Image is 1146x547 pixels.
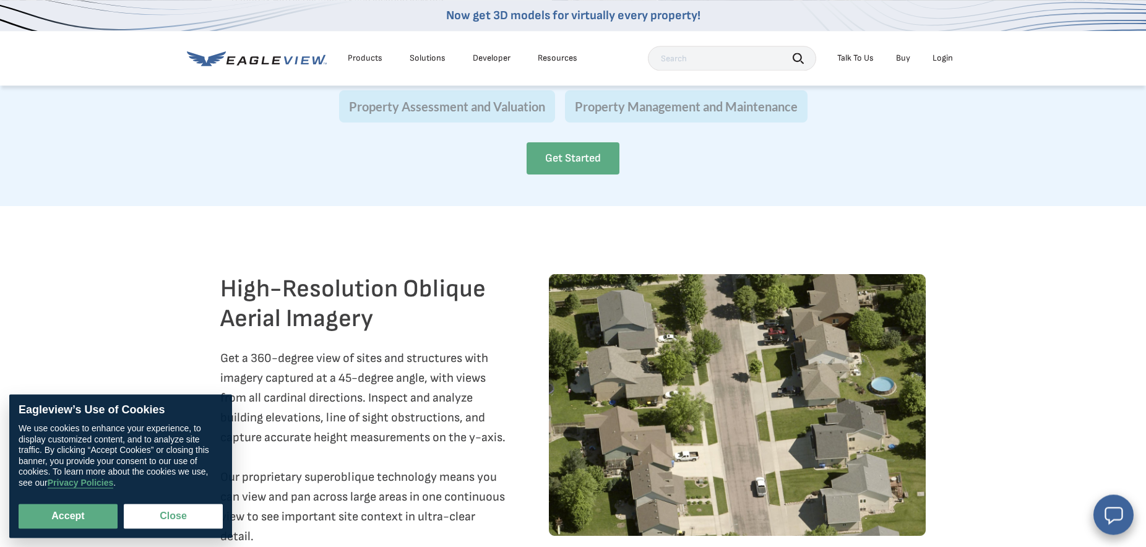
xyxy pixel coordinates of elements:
[339,90,555,123] button: Property Assessment and Valuation
[124,504,223,528] button: Close
[48,478,114,488] a: Privacy Policies
[220,348,509,546] p: Get a 360-degree view of sites and structures with imagery captured at a 45-degree angle, with vi...
[527,142,619,174] a: Get Started
[896,53,910,64] a: Buy
[220,274,509,334] h2: High-Resolution Oblique Aerial Imagery
[348,53,382,64] div: Products
[19,504,118,528] button: Accept
[446,8,700,23] a: Now get 3D models for virtually every property!
[565,90,808,123] button: Property Management and Maintenance
[19,403,223,417] div: Eagleview’s Use of Cookies
[19,423,223,488] div: We use cookies to enhance your experience, to display customized content, and to analyze site tra...
[933,53,953,64] div: Login
[473,53,511,64] a: Developer
[410,53,446,64] div: Solutions
[648,46,816,71] input: Search
[837,53,874,64] div: Talk To Us
[1093,494,1134,535] button: Open chat window
[538,53,577,64] div: Resources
